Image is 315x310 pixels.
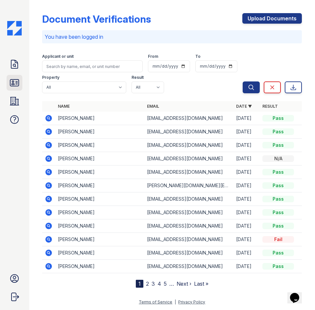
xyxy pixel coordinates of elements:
[242,13,302,24] a: Upload Documents
[233,192,260,206] td: [DATE]
[157,280,161,287] a: 4
[262,263,294,270] div: Pass
[194,280,208,287] a: Last »
[233,125,260,139] td: [DATE]
[233,233,260,246] td: [DATE]
[144,206,233,219] td: [EMAIL_ADDRESS][DOMAIN_NAME]
[55,125,144,139] td: [PERSON_NAME]
[262,196,294,202] div: Pass
[146,280,149,287] a: 2
[144,139,233,152] td: [EMAIL_ADDRESS][DOMAIN_NAME]
[55,246,144,260] td: [PERSON_NAME]
[169,280,174,288] span: …
[262,115,294,122] div: Pass
[233,152,260,166] td: [DATE]
[148,54,158,59] label: From
[262,104,278,109] a: Result
[144,166,233,179] td: [EMAIL_ADDRESS][DOMAIN_NAME]
[195,54,201,59] label: To
[136,280,143,288] div: 1
[55,152,144,166] td: [PERSON_NAME]
[262,182,294,189] div: Pass
[262,236,294,243] div: Fail
[152,280,155,287] a: 3
[178,299,205,304] a: Privacy Policy
[144,246,233,260] td: [EMAIL_ADDRESS][DOMAIN_NAME]
[175,299,176,304] div: |
[55,260,144,273] td: [PERSON_NAME]
[144,192,233,206] td: [EMAIL_ADDRESS][DOMAIN_NAME]
[42,75,60,80] label: Property
[144,179,233,192] td: [PERSON_NAME][DOMAIN_NAME][EMAIL_ADDRESS][PERSON_NAME][DOMAIN_NAME]
[45,33,299,41] p: You have been logged in
[55,206,144,219] td: [PERSON_NAME]
[144,152,233,166] td: [EMAIL_ADDRESS][DOMAIN_NAME]
[55,219,144,233] td: [PERSON_NAME]
[233,139,260,152] td: [DATE]
[132,75,144,80] label: Result
[144,219,233,233] td: [EMAIL_ADDRESS][DOMAIN_NAME]
[262,209,294,216] div: Pass
[262,223,294,229] div: Pass
[55,179,144,192] td: [PERSON_NAME]
[55,112,144,125] td: [PERSON_NAME]
[42,13,151,25] div: Document Verifications
[144,112,233,125] td: [EMAIL_ADDRESS][DOMAIN_NAME]
[233,260,260,273] td: [DATE]
[139,299,172,304] a: Terms of Service
[233,179,260,192] td: [DATE]
[55,192,144,206] td: [PERSON_NAME]
[42,54,74,59] label: Applicant or unit
[58,104,70,109] a: Name
[55,166,144,179] td: [PERSON_NAME]
[236,104,252,109] a: Date ▼
[233,166,260,179] td: [DATE]
[233,112,260,125] td: [DATE]
[262,155,294,162] div: N/A
[55,139,144,152] td: [PERSON_NAME]
[7,21,22,35] img: CE_Icon_Blue-c292c112584629df590d857e76928e9f676e5b41ef8f769ba2f05ee15b207248.png
[164,280,167,287] a: 5
[144,125,233,139] td: [EMAIL_ADDRESS][DOMAIN_NAME]
[262,142,294,148] div: Pass
[42,60,143,72] input: Search by name, email, or unit number
[233,206,260,219] td: [DATE]
[262,250,294,256] div: Pass
[262,169,294,175] div: Pass
[233,219,260,233] td: [DATE]
[147,104,159,109] a: Email
[177,280,191,287] a: Next ›
[144,233,233,246] td: [EMAIL_ADDRESS][DOMAIN_NAME]
[144,260,233,273] td: [EMAIL_ADDRESS][DOMAIN_NAME]
[233,246,260,260] td: [DATE]
[55,233,144,246] td: [PERSON_NAME]
[287,284,308,303] iframe: chat widget
[262,128,294,135] div: Pass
